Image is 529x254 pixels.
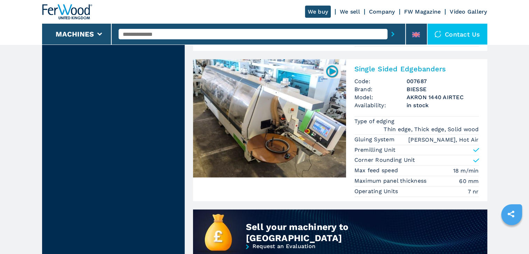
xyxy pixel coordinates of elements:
h2: Single Sided Edgebanders [354,65,479,73]
img: Ferwood [42,4,92,19]
a: We buy [305,6,331,18]
img: Contact us [434,31,441,38]
span: Model: [354,93,407,101]
div: Contact us [427,24,487,45]
p: Type of edging [354,118,396,125]
p: Operating Units [354,188,400,195]
img: 007687 [325,64,339,78]
a: We sell [340,8,360,15]
p: Maximum panel thickness [354,177,428,185]
button: Machines [56,30,94,38]
span: Availability: [354,101,407,109]
iframe: Chat [499,223,524,249]
span: Brand: [354,85,407,93]
a: FW Magazine [404,8,441,15]
em: 60 mm [459,177,479,185]
p: Corner Rounding Unit [354,156,415,164]
a: Company [369,8,395,15]
h3: AKRON 1440 AIRTEC [407,93,479,101]
p: Gluing System [354,136,396,143]
span: in stock [407,101,479,109]
span: Code: [354,77,407,85]
p: Max feed speed [354,167,400,174]
div: Sell your machinery to [GEOGRAPHIC_DATA] [246,221,439,244]
em: [PERSON_NAME], Hot Air [408,136,479,144]
em: 18 m/min [453,167,479,175]
button: submit-button [387,26,398,42]
h3: BIESSE [407,85,479,93]
a: Single Sided Edgebanders BIESSE AKRON 1440 AIRTEC007687Single Sided EdgebandersCode:007687Brand:B... [193,59,487,201]
em: 7 nr [468,188,479,196]
img: Single Sided Edgebanders BIESSE AKRON 1440 AIRTEC [193,59,346,177]
a: Video Gallery [450,8,487,15]
a: sharethis [502,205,520,223]
p: Premilling Unit [354,146,396,154]
h3: 007687 [407,77,479,85]
em: Thin edge, Thick edge, Solid wood [384,125,479,133]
